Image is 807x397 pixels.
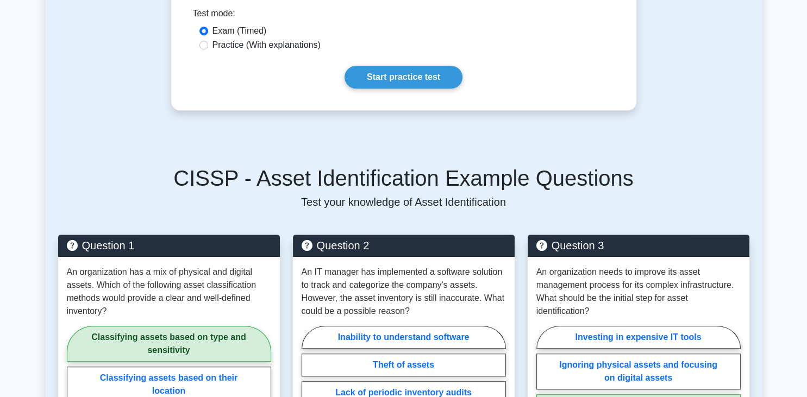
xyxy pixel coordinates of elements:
[67,239,271,252] h5: Question 1
[58,196,749,209] p: Test your knowledge of Asset Identification
[345,66,462,89] a: Start practice test
[536,239,741,252] h5: Question 3
[302,266,506,318] p: An IT manager has implemented a software solution to track and categorize the company's assets. H...
[302,354,506,376] label: Theft of assets
[67,266,271,318] p: An organization has a mix of physical and digital assets. Which of the following asset classifica...
[212,24,267,37] label: Exam (Timed)
[193,7,615,24] div: Test mode:
[212,39,321,52] label: Practice (With explanations)
[58,165,749,191] h5: CISSP - Asset Identification Example Questions
[67,326,271,362] label: Classifying assets based on type and sensitivity
[302,326,506,349] label: Inability to understand software
[536,326,741,349] label: Investing in expensive IT tools
[302,239,506,252] h5: Question 2
[536,354,741,389] label: Ignoring physical assets and focusing on digital assets
[536,266,741,318] p: An organization needs to improve its asset management process for its complex infrastructure. Wha...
